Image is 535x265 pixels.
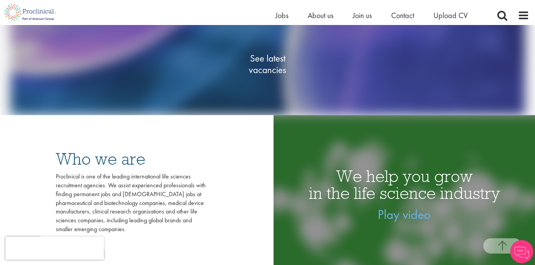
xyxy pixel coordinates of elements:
[378,206,431,223] a: Play video
[229,22,306,107] a: See latestvacancies
[510,240,533,263] img: Chatbot
[275,10,288,20] a: Jobs
[5,237,104,260] iframe: reCAPTCHA
[56,172,206,234] div: Proclinical is one of the leading international life sciences recruitment agencies. We assist exp...
[391,10,414,20] a: Contact
[229,53,306,76] span: See latest vacancies
[56,150,206,167] h3: Who we are
[308,10,333,20] a: About us
[353,10,372,20] a: Join us
[433,10,468,20] a: Upload CV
